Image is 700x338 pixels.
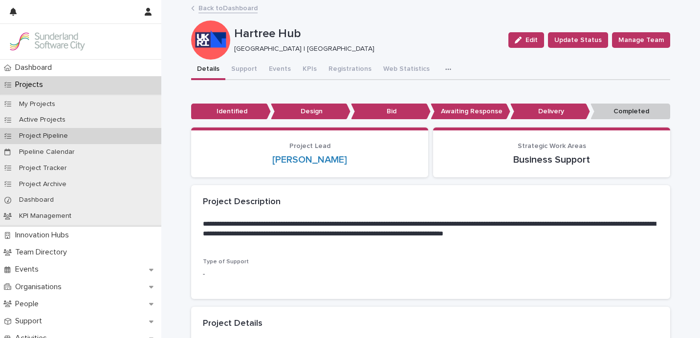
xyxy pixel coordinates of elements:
h2: Project Description [203,197,281,208]
span: Strategic Work Areas [518,143,586,149]
p: Project Pipeline [11,132,76,140]
span: Update Status [554,35,602,45]
p: Identified [191,104,271,120]
span: Project Lead [289,143,330,149]
p: Bid [351,104,431,120]
button: Manage Team [612,32,670,48]
button: Edit [508,32,544,48]
span: Manage Team [618,35,664,45]
span: Edit [525,37,538,43]
p: Support [11,317,50,326]
p: Events [11,265,46,274]
img: Kay6KQejSz2FjblR6DWv [8,32,86,51]
p: Active Projects [11,116,73,124]
button: Web Statistics [377,60,436,80]
p: Pipeline Calendar [11,148,83,156]
p: Hartree Hub [234,27,501,41]
a: [PERSON_NAME] [272,154,347,166]
button: Registrations [323,60,377,80]
p: Completed [591,104,670,120]
h2: Project Details [203,318,262,329]
button: Support [225,60,263,80]
p: Project Tracker [11,164,75,172]
p: People [11,299,46,309]
span: Type of Support [203,259,249,265]
p: My Projects [11,100,63,108]
p: Innovation Hubs [11,231,77,240]
button: Details [191,60,225,80]
a: Back toDashboard [198,2,258,13]
p: Project Archive [11,180,74,189]
p: Dashboard [11,196,62,204]
button: Events [263,60,297,80]
p: Delivery [510,104,590,120]
p: Business Support [445,154,658,166]
p: Awaiting Response [431,104,510,120]
p: [GEOGRAPHIC_DATA] | [GEOGRAPHIC_DATA] [234,45,497,53]
button: KPIs [297,60,323,80]
p: Organisations [11,282,69,292]
p: KPI Management [11,212,79,220]
p: - [203,269,658,279]
p: Dashboard [11,63,60,72]
p: Projects [11,80,51,89]
button: Update Status [548,32,608,48]
p: Team Directory [11,248,75,257]
p: Design [271,104,350,120]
